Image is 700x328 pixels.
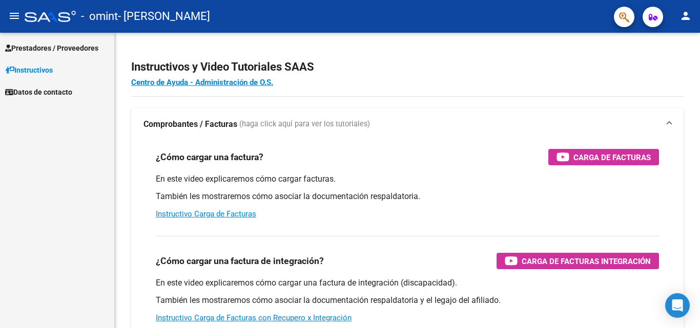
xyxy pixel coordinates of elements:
p: También les mostraremos cómo asociar la documentación respaldatoria. [156,191,659,202]
p: En este video explicaremos cómo cargar una factura de integración (discapacidad). [156,277,659,289]
strong: Comprobantes / Facturas [143,119,237,130]
button: Carga de Facturas [548,149,659,165]
a: Instructivo Carga de Facturas [156,209,256,218]
mat-expansion-panel-header: Comprobantes / Facturas (haga click aquí para ver los tutoriales) [131,108,684,141]
h3: ¿Cómo cargar una factura de integración? [156,254,324,268]
span: (haga click aquí para ver los tutoriales) [239,119,370,130]
span: - omint [81,5,118,28]
h2: Instructivos y Video Tutoriales SAAS [131,57,684,77]
span: Instructivos [5,64,53,76]
span: - [PERSON_NAME] [118,5,210,28]
span: Datos de contacto [5,86,72,98]
h3: ¿Cómo cargar una factura? [156,150,263,164]
a: Instructivo Carga de Facturas con Recupero x Integración [156,313,352,322]
p: También les mostraremos cómo asociar la documentación respaldatoria y el legajo del afiliado. [156,295,659,306]
button: Carga de Facturas Integración [497,253,659,269]
span: Carga de Facturas [573,151,651,164]
p: En este video explicaremos cómo cargar facturas. [156,173,659,185]
div: Open Intercom Messenger [665,293,690,318]
a: Centro de Ayuda - Administración de O.S. [131,78,273,87]
span: Prestadores / Proveedores [5,42,98,54]
span: Carga de Facturas Integración [522,255,651,268]
mat-icon: menu [8,10,20,22]
mat-icon: person [680,10,692,22]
